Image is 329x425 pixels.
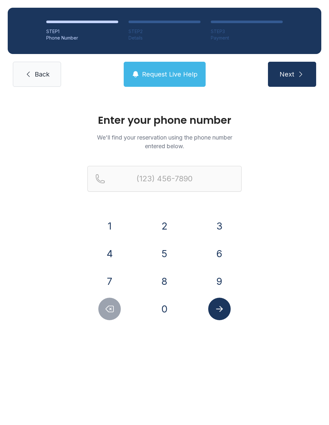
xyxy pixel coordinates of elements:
[208,242,231,265] button: 6
[211,28,283,35] div: STEP 3
[153,242,176,265] button: 5
[98,298,121,320] button: Delete number
[129,28,200,35] div: STEP 2
[129,35,200,41] div: Details
[87,166,242,192] input: Reservation phone number
[208,298,231,320] button: Submit lookup form
[208,270,231,293] button: 9
[211,35,283,41] div: Payment
[46,28,118,35] div: STEP 1
[142,70,198,79] span: Request Live Help
[208,215,231,237] button: 3
[280,70,294,79] span: Next
[87,115,242,125] h1: Enter your phone number
[87,133,242,150] p: We'll find your reservation using the phone number entered below.
[153,298,176,320] button: 0
[98,242,121,265] button: 4
[46,35,118,41] div: Phone Number
[35,70,49,79] span: Back
[153,215,176,237] button: 2
[153,270,176,293] button: 8
[98,215,121,237] button: 1
[98,270,121,293] button: 7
